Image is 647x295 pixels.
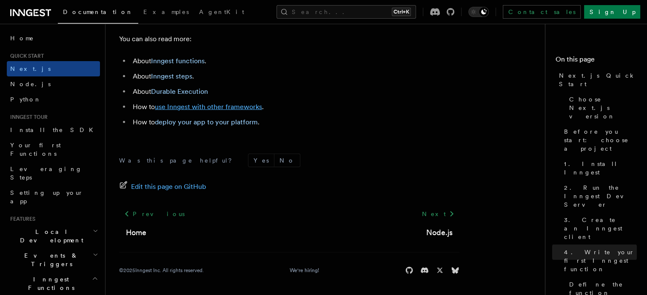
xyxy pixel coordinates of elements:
span: Before you start: choose a project [564,127,637,153]
span: Features [7,216,35,222]
a: Inngest steps [151,72,192,80]
span: Next.js Quick Start [559,71,637,88]
a: Choose Next.js version [566,92,637,124]
h4: On this page [556,54,637,68]
span: 1. Install Inngest [564,160,637,177]
span: Events & Triggers [7,251,93,268]
a: Home [126,227,146,239]
a: Inngest functions [151,57,205,65]
kbd: Ctrl+K [392,8,411,16]
span: Choose Next.js version [569,95,637,121]
a: Examples [138,3,194,23]
li: How to . [130,101,459,113]
a: 4. Write your first Inngest function [561,244,637,277]
button: Search...Ctrl+K [276,5,416,19]
a: Before you start: choose a project [561,124,637,156]
li: How to . [130,116,459,128]
a: deploy your app to your platform [155,118,258,126]
a: Home [7,31,100,46]
a: Contact sales [503,5,581,19]
span: Your first Functions [10,142,61,157]
a: Sign Up [584,5,640,19]
a: 1. Install Inngest [561,156,637,180]
button: No [274,154,300,167]
li: About . [130,70,459,82]
span: Install the SDK [10,126,98,133]
a: Install the SDK [7,122,100,138]
a: Your first Functions [7,138,100,161]
span: 2. Run the Inngest Dev Server [564,183,637,209]
span: Examples [143,8,189,15]
span: Node.js [10,81,51,87]
span: 3. Create an Inngest client [564,216,637,241]
button: Local Development [7,224,100,248]
a: Next [416,206,459,222]
span: AgentKit [199,8,244,15]
span: Next.js [10,65,51,72]
a: Node.js [426,227,453,239]
a: Edit this page on GitHub [119,181,206,193]
p: Was this page helpful? [119,156,238,165]
span: Documentation [63,8,133,15]
span: 4. Write your first Inngest function [564,248,637,273]
li: About [130,86,459,98]
a: Next.js [7,61,100,76]
li: About . [130,55,459,67]
a: Node.js [7,76,100,92]
span: Local Development [7,228,93,244]
span: Home [10,34,34,42]
span: Inngest Functions [7,275,92,292]
a: 2. Run the Inngest Dev Server [561,180,637,212]
span: Inngest tour [7,114,48,121]
a: Previous [119,206,189,222]
a: AgentKit [194,3,249,23]
span: Edit this page on GitHub [131,181,206,193]
a: Python [7,92,100,107]
a: We're hiring! [290,267,319,274]
div: © 2025 Inngest Inc. All rights reserved. [119,267,204,274]
span: Python [10,96,41,103]
a: Leveraging Steps [7,161,100,185]
button: Toggle dark mode [468,7,489,17]
a: Durable Execution [151,87,208,96]
span: Leveraging Steps [10,166,82,181]
a: 3. Create an Inngest client [561,212,637,244]
a: use Inngest with other frameworks [155,103,262,111]
button: Yes [248,154,274,167]
p: You can also read more: [119,33,459,45]
button: Events & Triggers [7,248,100,272]
a: Setting up your app [7,185,100,209]
a: Next.js Quick Start [556,68,637,92]
span: Setting up your app [10,189,83,205]
a: Documentation [58,3,138,24]
span: Quick start [7,53,44,59]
